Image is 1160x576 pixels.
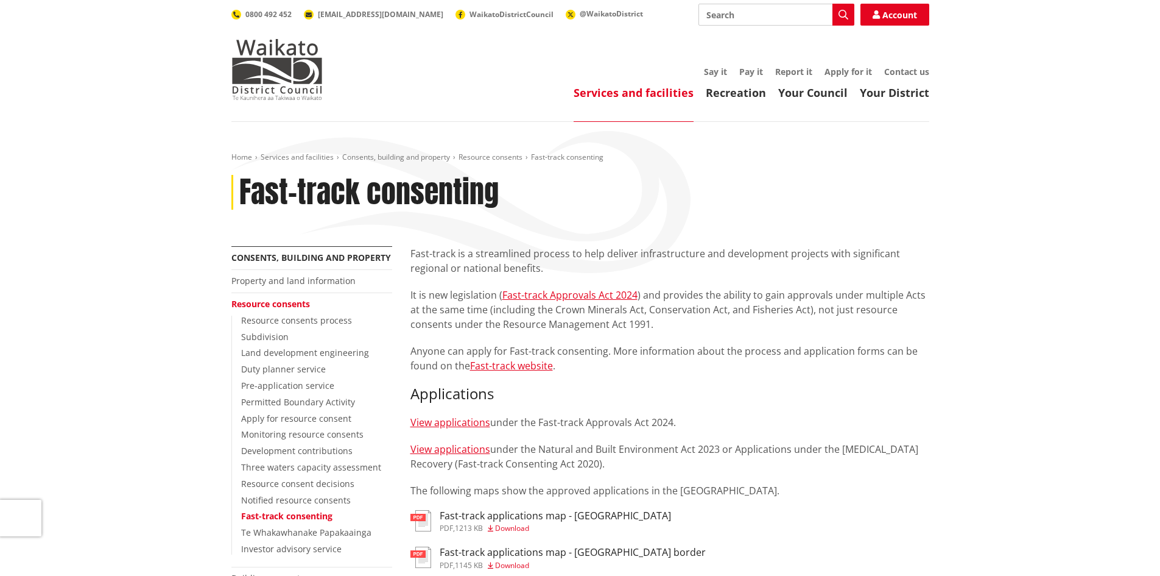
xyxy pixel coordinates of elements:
a: Fast-track applications map - [GEOGRAPHIC_DATA] pdf,1213 KB Download [410,510,671,532]
a: Duty planner service [241,363,326,375]
a: Fast-track applications map - [GEOGRAPHIC_DATA] border pdf,1145 KB Download [410,547,706,569]
span: 1213 KB [455,523,483,533]
a: Consents, building and property [231,252,391,263]
a: Resource consents [459,152,522,162]
p: Fast-track is a streamlined process to help deliver infrastructure and development projects with ... [410,246,929,276]
a: Development contributions [241,445,353,457]
a: Resource consents process [241,315,352,326]
h3: Fast-track applications map - [GEOGRAPHIC_DATA] [440,510,671,522]
p: The following maps show the approved applications in the [GEOGRAPHIC_DATA]. [410,483,929,498]
p: under the Natural and Built Environment Act 2023 or Applications under the [MEDICAL_DATA] Recover... [410,442,929,471]
span: 0800 492 452 [245,9,292,20]
img: document-pdf.svg [410,510,431,532]
a: Te Whakawhanake Papakaainga [241,527,371,538]
span: @WaikatoDistrict [580,9,643,19]
a: Resource consent decisions [241,478,354,489]
h3: Fast-track applications map - [GEOGRAPHIC_DATA] border [440,547,706,558]
a: Apply for it [824,66,872,77]
a: Consents, building and property [342,152,450,162]
p: Anyone can apply for Fast-track consenting. More information about the process and application fo... [410,344,929,373]
a: Fast-track consenting [241,510,332,522]
span: pdf [440,560,453,571]
span: Fast-track consenting [531,152,603,162]
a: Your Council [778,85,848,100]
div: , [440,562,706,569]
a: Say it [704,66,727,77]
a: Pay it [739,66,763,77]
h3: Applications [410,385,929,403]
a: View applications [410,416,490,429]
a: Notified resource consents [241,494,351,506]
a: Your District [860,85,929,100]
span: WaikatoDistrictCouncil [469,9,554,20]
a: Investor advisory service [241,543,342,555]
a: Apply for resource consent [241,413,351,424]
a: Pre-application service [241,380,334,391]
a: Services and facilities [261,152,334,162]
a: Permitted Boundary Activity [241,396,355,408]
a: 0800 492 452 [231,9,292,20]
span: Download [495,560,529,571]
a: Fast-track Approvals Act 2024 [502,288,638,302]
span: Download [495,523,529,533]
span: pdf [440,523,453,533]
p: It is new legislation ( ) and provides the ability to gain approvals under multiple Acts at the s... [410,288,929,332]
a: Contact us [884,66,929,77]
a: Home [231,152,252,162]
nav: breadcrumb [231,152,929,163]
a: Fast-track website [470,359,553,372]
a: Recreation [706,85,766,100]
a: [EMAIL_ADDRESS][DOMAIN_NAME] [304,9,443,20]
a: Services and facilities [574,85,694,100]
h1: Fast-track consenting [239,175,499,210]
a: Resource consents [231,298,310,310]
span: [EMAIL_ADDRESS][DOMAIN_NAME] [318,9,443,20]
a: Property and land information [231,275,356,286]
a: @WaikatoDistrict [566,9,643,19]
div: , [440,525,671,532]
a: Monitoring resource consents [241,428,364,440]
a: Subdivision [241,331,289,343]
a: Three waters capacity assessment [241,461,381,473]
a: View applications [410,443,490,456]
span: 1145 KB [455,560,483,571]
input: Search input [698,4,854,26]
a: Report it [775,66,812,77]
img: document-pdf.svg [410,547,431,568]
a: Land development engineering [241,347,369,358]
a: Account [860,4,929,26]
a: WaikatoDistrictCouncil [455,9,554,20]
p: under the Fast-track Approvals Act 2024. [410,415,929,430]
img: Waikato District Council - Te Kaunihera aa Takiwaa o Waikato [231,39,323,100]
